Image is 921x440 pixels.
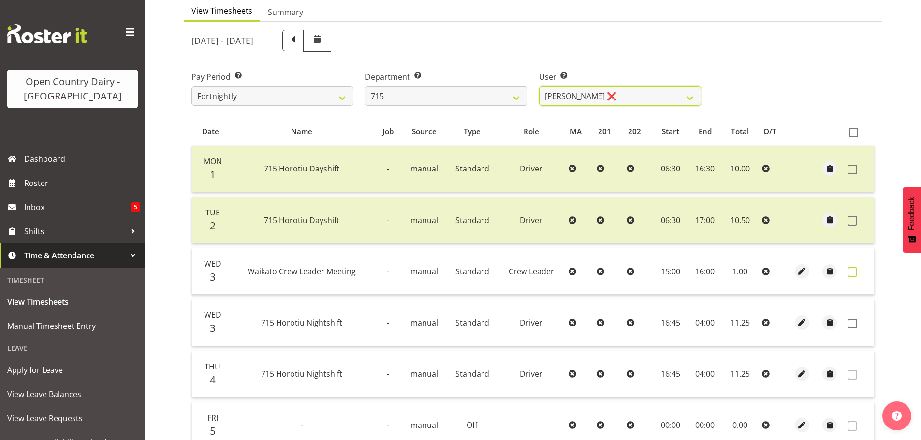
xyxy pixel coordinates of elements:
[688,351,722,397] td: 04:00
[387,163,389,174] span: -
[204,156,222,167] span: Mon
[24,176,140,190] span: Roster
[387,317,389,328] span: -
[131,202,140,212] span: 5
[365,71,527,83] label: Department
[446,197,498,243] td: Standard
[509,266,554,277] span: Crew Leader
[7,319,138,333] span: Manual Timesheet Entry
[410,163,438,174] span: manual
[7,24,87,43] img: Rosterit website logo
[722,146,758,192] td: 10.00
[763,126,782,137] div: O/T
[264,215,339,226] span: 715 Horotiu Dayshift
[504,126,559,137] div: Role
[539,71,701,83] label: User
[2,270,143,290] div: Timesheet
[387,266,389,277] span: -
[7,411,138,426] span: View Leave Requests
[653,351,688,397] td: 16:45
[907,197,916,230] span: Feedback
[204,310,221,320] span: Wed
[410,215,438,226] span: manual
[191,35,253,46] h5: [DATE] - [DATE]
[653,197,688,243] td: 06:30
[520,317,542,328] span: Driver
[210,270,216,284] span: 3
[520,215,542,226] span: Driver
[570,126,587,137] div: MA
[653,146,688,192] td: 06:30
[191,5,252,16] span: View Timesheets
[207,412,218,423] span: Fri
[380,126,396,137] div: Job
[410,369,438,379] span: manual
[7,363,138,377] span: Apply for Leave
[903,187,921,253] button: Feedback - Show survey
[197,126,224,137] div: Date
[235,126,369,137] div: Name
[205,361,220,372] span: Thu
[688,299,722,346] td: 04:00
[520,369,542,379] span: Driver
[210,373,216,386] span: 4
[688,146,722,192] td: 16:30
[446,248,498,295] td: Standard
[191,71,353,83] label: Pay Period
[722,197,758,243] td: 10.50
[452,126,493,137] div: Type
[688,197,722,243] td: 17:00
[24,200,131,214] span: Inbox
[210,321,216,335] span: 3
[658,126,683,137] div: Start
[410,317,438,328] span: manual
[387,420,389,430] span: -
[728,126,753,137] div: Total
[722,248,758,295] td: 1.00
[446,299,498,346] td: Standard
[628,126,647,137] div: 202
[205,207,220,218] span: Tue
[2,338,143,358] div: Leave
[653,248,688,295] td: 15:00
[446,146,498,192] td: Standard
[17,74,128,103] div: Open Country Dairy - [GEOGRAPHIC_DATA]
[210,219,216,232] span: 2
[24,248,126,263] span: Time & Attendance
[24,152,140,166] span: Dashboard
[248,266,356,277] span: Waikato Crew Leader Meeting
[301,420,303,430] span: -
[407,126,440,137] div: Source
[722,299,758,346] td: 11.25
[410,420,438,430] span: manual
[410,266,438,277] span: manual
[2,382,143,406] a: View Leave Balances
[387,369,389,379] span: -
[7,387,138,401] span: View Leave Balances
[688,248,722,295] td: 16:00
[2,406,143,430] a: View Leave Requests
[598,126,617,137] div: 201
[653,299,688,346] td: 16:45
[268,6,303,18] span: Summary
[694,126,716,137] div: End
[2,314,143,338] a: Manual Timesheet Entry
[387,215,389,226] span: -
[722,351,758,397] td: 11.25
[892,411,902,421] img: help-xxl-2.png
[210,424,216,438] span: 5
[204,258,221,269] span: Wed
[7,295,138,309] span: View Timesheets
[520,163,542,174] span: Driver
[2,290,143,314] a: View Timesheets
[24,224,126,239] span: Shifts
[261,317,342,328] span: 715 Horotiu Nightshift
[210,168,216,181] span: 1
[2,358,143,382] a: Apply for Leave
[261,369,342,379] span: 715 Horotiu Nightshift
[446,351,498,397] td: Standard
[264,163,339,174] span: 715 Horotiu Dayshift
